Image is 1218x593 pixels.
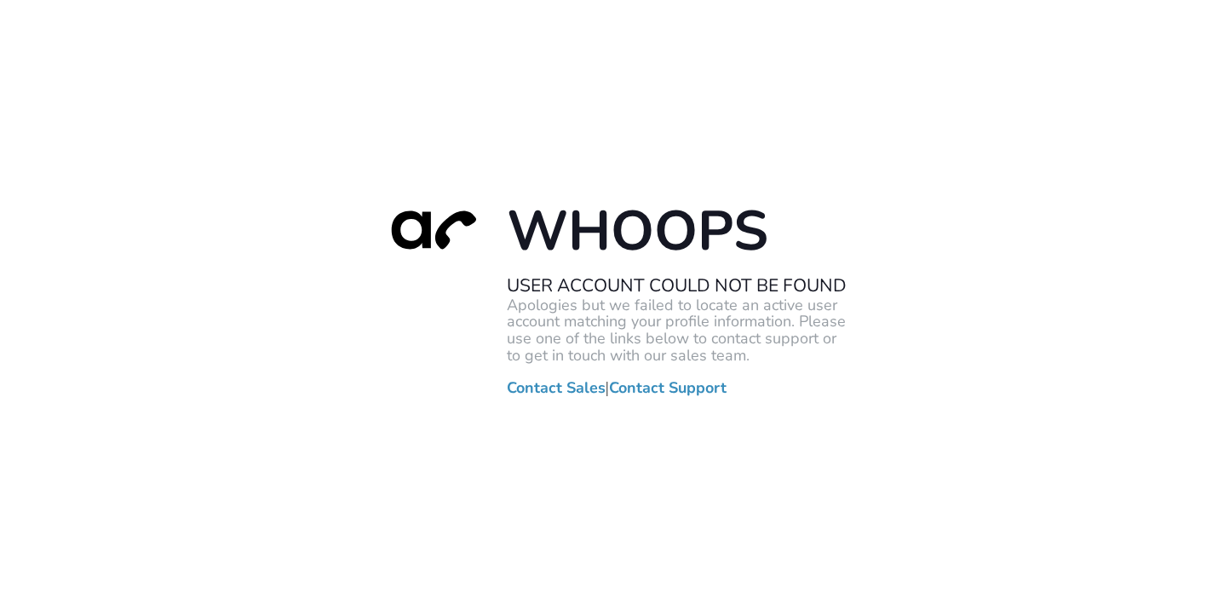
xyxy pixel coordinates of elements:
[371,197,847,396] div: |
[507,197,847,266] h1: Whoops
[507,379,606,396] a: Contact Sales
[507,274,847,296] h2: User Account Could Not Be Found
[609,379,727,396] a: Contact Support
[507,296,847,364] p: Apologies but we failed to locate an active user account matching your profile information. Pleas...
